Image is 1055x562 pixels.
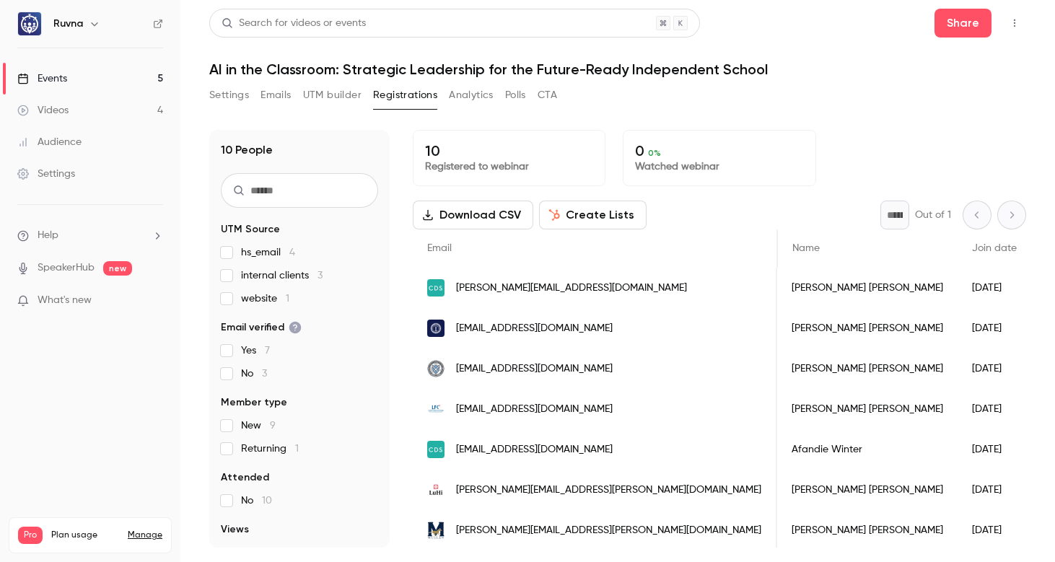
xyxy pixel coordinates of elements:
[103,261,132,276] span: new
[777,470,958,510] div: [PERSON_NAME] [PERSON_NAME]
[318,271,323,281] span: 3
[456,281,687,296] span: [PERSON_NAME][EMAIL_ADDRESS][DOMAIN_NAME]
[241,366,267,381] span: No
[456,321,613,336] span: [EMAIL_ADDRESS][DOMAIN_NAME]
[289,247,295,258] span: 4
[449,84,494,107] button: Analytics
[456,402,613,417] span: [EMAIL_ADDRESS][DOMAIN_NAME]
[241,493,272,508] span: No
[261,84,291,107] button: Emails
[265,346,270,356] span: 7
[221,222,280,237] span: UTM Source
[792,243,820,253] span: Name
[241,343,270,358] span: Yes
[38,293,92,308] span: What's new
[777,510,958,550] div: [PERSON_NAME] [PERSON_NAME]
[295,444,299,454] span: 1
[17,167,75,181] div: Settings
[456,483,761,498] span: [PERSON_NAME][EMAIL_ADDRESS][PERSON_NAME][DOMAIN_NAME]
[456,442,613,457] span: [EMAIL_ADDRESS][DOMAIN_NAME]
[209,84,249,107] button: Settings
[17,103,69,118] div: Videos
[51,530,119,541] span: Plan usage
[38,228,58,243] span: Help
[221,545,378,560] p: No results
[241,268,323,283] span: internal clients
[427,522,445,539] img: mullenhigh.com
[221,395,287,410] span: Member type
[221,141,273,159] h1: 10 People
[427,481,445,499] img: luhi.org
[17,228,163,243] li: help-dropdown-opener
[958,510,1031,550] div: [DATE]
[427,400,445,418] img: lyceechicago.org
[777,348,958,389] div: [PERSON_NAME] [PERSON_NAME]
[427,243,452,253] span: Email
[373,84,437,107] button: Registrations
[18,12,41,35] img: Ruvna
[456,361,613,377] span: [EMAIL_ADDRESS][DOMAIN_NAME]
[958,389,1031,429] div: [DATE]
[777,308,958,348] div: [PERSON_NAME] [PERSON_NAME]
[425,159,593,174] p: Registered to webinar
[958,348,1031,389] div: [DATE]
[538,84,557,107] button: CTA
[286,294,289,304] span: 1
[958,308,1031,348] div: [DATE]
[221,320,302,335] span: Email verified
[128,530,162,541] a: Manage
[427,360,445,377] img: sasaustin.org
[241,418,276,433] span: New
[958,470,1031,510] div: [DATE]
[38,260,95,276] a: SpeakerHub
[777,429,958,470] div: Afandie Winter
[539,201,647,229] button: Create Lists
[221,522,249,537] span: Views
[241,442,299,456] span: Returning
[17,71,67,86] div: Events
[262,496,272,506] span: 10
[222,16,366,31] div: Search for videos or events
[777,268,958,308] div: [PERSON_NAME] [PERSON_NAME]
[777,389,958,429] div: [PERSON_NAME] [PERSON_NAME]
[18,527,43,544] span: Pro
[505,84,526,107] button: Polls
[635,142,803,159] p: 0
[413,201,533,229] button: Download CSV
[427,279,445,297] img: cds-sf.org
[53,17,83,31] h6: Ruvna
[146,294,163,307] iframe: Noticeable Trigger
[241,291,289,306] span: website
[303,84,362,107] button: UTM builder
[934,9,991,38] button: Share
[456,523,761,538] span: [PERSON_NAME][EMAIL_ADDRESS][PERSON_NAME][DOMAIN_NAME]
[958,268,1031,308] div: [DATE]
[425,142,593,159] p: 10
[241,245,295,260] span: hs_email
[262,369,267,379] span: 3
[648,148,661,158] span: 0 %
[427,320,445,337] img: kewforest.org
[427,441,445,458] img: cds-sf.org
[221,470,269,485] span: Attended
[270,421,276,431] span: 9
[635,159,803,174] p: Watched webinar
[209,61,1026,78] h1: AI in the Classroom: Strategic Leadership for the Future-Ready Independent School
[915,208,951,222] p: Out of 1
[17,135,82,149] div: Audience
[972,243,1017,253] span: Join date
[958,429,1031,470] div: [DATE]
